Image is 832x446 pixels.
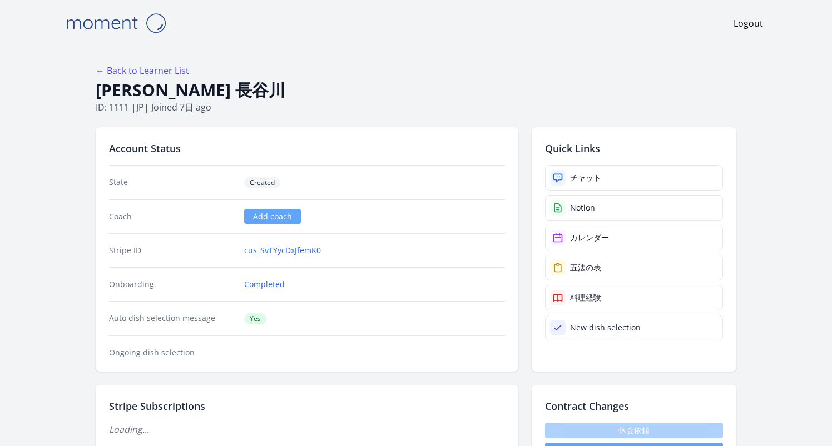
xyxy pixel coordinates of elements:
[109,211,235,222] dt: Coach
[570,172,601,183] div: チャット
[244,177,280,188] span: Created
[244,245,321,256] a: cus_SvTYycDxJfemK0
[570,202,595,213] div: Notion
[244,209,301,224] a: Add coach
[570,322,641,333] div: New dish selection
[545,225,723,250] a: カレンダー
[570,262,601,273] div: 五法の表
[570,232,609,243] div: カレンダー
[109,398,505,414] h2: Stripe Subscriptions
[109,279,235,290] dt: Onboarding
[545,398,723,414] h2: Contract Changes
[96,64,189,77] a: ← Back to Learner List
[244,279,285,290] a: Completed
[545,195,723,221] a: Notion
[109,423,505,436] p: Loading...
[570,292,601,303] div: 料理経験
[545,141,723,156] h2: Quick Links
[96,101,736,114] p: ID: 1111 | | Joined 7日 ago
[545,165,723,191] a: チャット
[545,315,723,340] a: New dish selection
[136,101,144,113] span: jp
[545,285,723,310] a: 料理経験
[60,9,171,37] img: Moment
[734,17,763,30] a: Logout
[109,141,505,156] h2: Account Status
[244,313,266,324] span: Yes
[109,313,235,324] dt: Auto dish selection message
[109,245,235,256] dt: Stripe ID
[545,423,723,438] span: 休会依頼
[96,79,736,101] h1: [PERSON_NAME] 長谷川
[545,255,723,280] a: 五法の表
[109,177,235,188] dt: State
[109,347,235,358] dt: Ongoing dish selection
